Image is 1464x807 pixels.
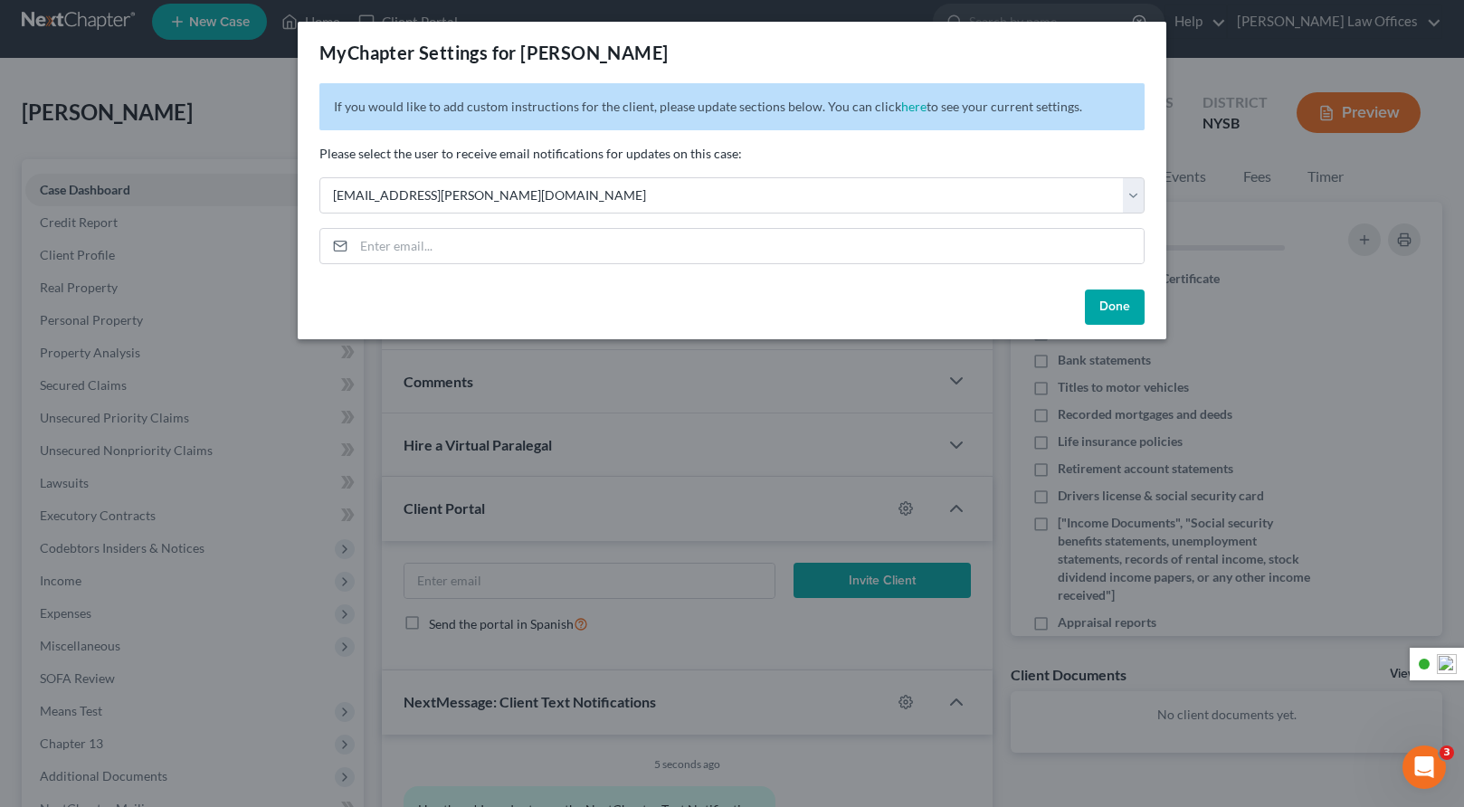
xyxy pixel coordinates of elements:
[354,229,1144,263] input: Enter email...
[319,40,668,65] div: MyChapter Settings for [PERSON_NAME]
[828,99,1082,114] span: You can click to see your current settings.
[901,99,927,114] a: here
[1085,290,1145,326] button: Done
[334,99,825,114] span: If you would like to add custom instructions for the client, please update sections below.
[1402,745,1446,789] iframe: Intercom live chat
[1440,745,1454,760] span: 3
[319,145,1145,163] p: Please select the user to receive email notifications for updates on this case:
